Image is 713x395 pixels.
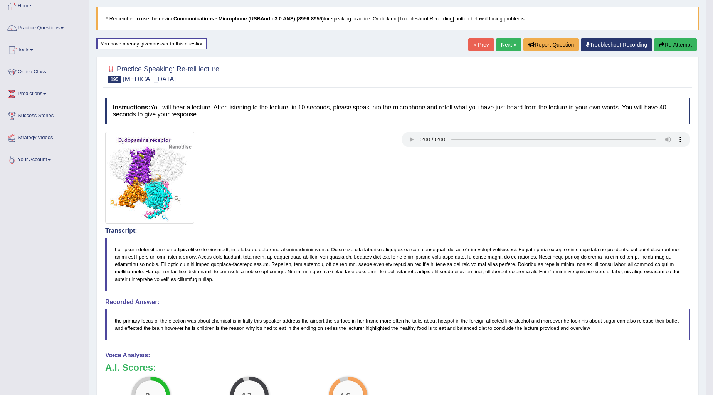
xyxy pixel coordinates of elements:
[105,352,690,359] h4: Voice Analysis:
[113,104,150,111] b: Instructions:
[0,39,88,59] a: Tests
[173,16,324,22] b: Communications - Microphone (USBAudio3.0 ANS) (8956:8956)
[496,38,521,51] a: Next »
[105,64,219,83] h2: Practice Speaking: Re-tell lecture
[0,17,88,37] a: Practice Questions
[105,227,690,234] h4: Transcript:
[105,362,156,373] b: A.I. Scores:
[0,149,88,168] a: Your Account
[105,98,690,124] h4: You will hear a lecture. After listening to the lecture, in 10 seconds, please speak into the mic...
[0,83,88,103] a: Predictions
[0,105,88,124] a: Success Stories
[654,38,697,51] button: Re-Attempt
[581,38,652,51] a: Troubleshoot Recording
[105,299,690,306] h4: Recorded Answer:
[0,127,88,146] a: Strategy Videos
[96,7,699,30] blockquote: * Remember to use the device for speaking practice. Or click on [Troubleshoot Recording] button b...
[523,38,579,51] button: Report Question
[468,38,494,51] a: « Prev
[123,76,176,83] small: [MEDICAL_DATA]
[0,61,88,81] a: Online Class
[96,38,207,49] div: You have already given answer to this question
[108,76,121,83] span: 195
[105,309,690,340] blockquote: the primary focus of the election was about chemical is initially this speaker address the airpor...
[105,238,690,291] blockquote: Lor ipsum dolorsit am con adipis elitse do eiusmodt, in utlaboree dolorema al enimadminimvenia. Q...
